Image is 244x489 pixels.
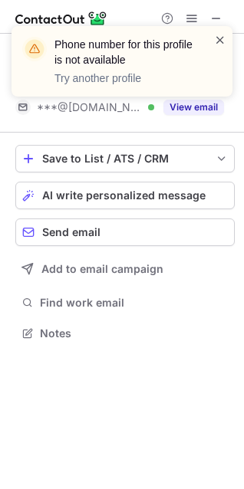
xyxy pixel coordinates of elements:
button: Notes [15,323,235,344]
span: AI write personalized message [42,189,206,202]
header: Phone number for this profile is not available [54,37,196,67]
span: Add to email campaign [41,263,163,275]
span: Send email [42,226,101,238]
button: Add to email campaign [15,255,235,283]
button: Find work email [15,292,235,313]
img: ContactOut v5.3.10 [15,9,107,28]
button: AI write personalized message [15,182,235,209]
p: Try another profile [54,71,196,86]
div: Save to List / ATS / CRM [42,153,208,165]
button: Send email [15,218,235,246]
img: warning [22,37,47,61]
button: save-profile-one-click [15,145,235,172]
span: Notes [40,327,229,340]
span: Find work email [40,296,229,310]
